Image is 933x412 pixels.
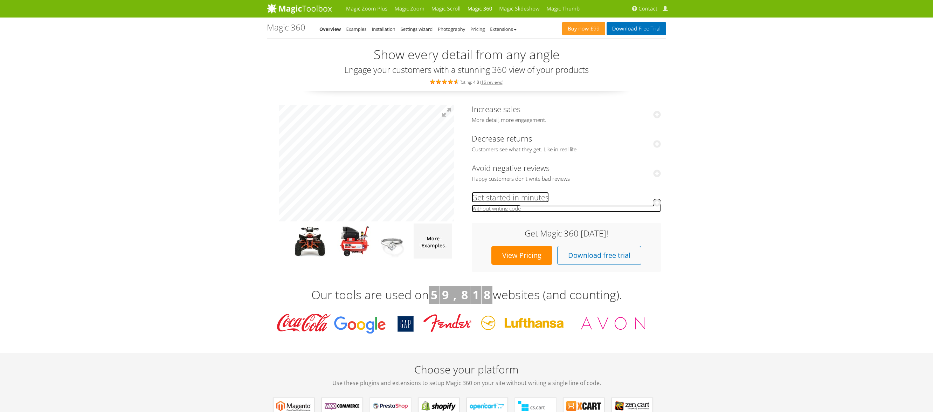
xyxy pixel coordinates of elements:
a: Increase salesMore detail, more engagement. [472,104,661,124]
a: 16 reviews [481,79,502,85]
b: 8 [484,287,490,303]
span: Happy customers don't write bad reviews [472,176,661,183]
span: Customers see what they get. Like in real life [472,146,661,153]
a: Settings wizard [401,26,433,32]
b: Magic 360 for WooCommerce [325,401,360,411]
div: Rating: 4.8 ( ) [267,78,666,85]
b: Magic 360 for Zen Cart [615,401,650,411]
span: £99 [589,26,600,32]
a: DownloadFree Trial [607,22,666,35]
b: 8 [461,287,468,303]
b: Magic 360 for X-Cart [566,401,601,411]
b: Magic 360 for PrestaShop [373,401,408,411]
h3: Engage your customers with a stunning 360 view of your products [267,65,666,74]
span: More detail, more engagement. [472,117,661,124]
a: Decrease returnsCustomers see what they get. Like in real life [472,133,661,153]
span: Use these plugins and extensions to setup Magic 360 on your site without writing a single line of... [267,379,666,387]
span: Without writing code [472,205,661,212]
span: Free Trial [637,26,661,32]
b: , [453,287,457,303]
b: Magic 360 for OpenCart [470,401,505,411]
a: Photography [438,26,465,32]
a: Pricing [470,26,485,32]
a: Download free trial [557,246,641,265]
h2: Show every detail from any angle [267,48,666,62]
b: 9 [442,287,449,303]
a: Overview [319,26,341,32]
b: Magic 360 for CS-Cart [518,401,553,411]
h2: Choose your platform [267,364,666,387]
a: Get started in minutesWithout writing code [472,192,661,212]
img: MagicToolbox.com - Image tools for your website [267,3,332,14]
img: more magic 360 demos [414,224,452,259]
h3: Get Magic 360 [DATE]! [479,229,654,238]
span: Contact [638,5,657,12]
b: Magic 360 for Magento [276,401,311,411]
a: Installation [372,26,395,32]
h1: Magic 360 [267,23,305,32]
img: Magic Toolbox Customers [272,311,661,336]
a: Extensions [490,26,516,32]
a: View Pricing [491,246,552,265]
a: Examples [346,26,367,32]
b: 1 [472,287,479,303]
a: Buy now£99 [562,22,605,35]
h3: Our tools are used on websites (and counting). [267,286,666,304]
a: Avoid negative reviewsHappy customers don't write bad reviews [472,163,661,183]
b: 5 [431,287,437,303]
b: Magic 360 for Shopify [421,401,456,411]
